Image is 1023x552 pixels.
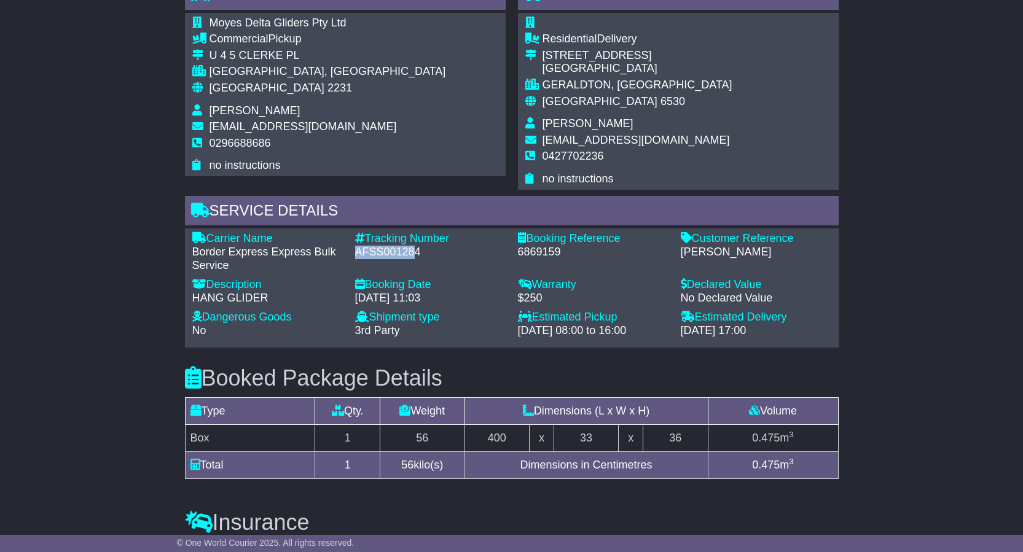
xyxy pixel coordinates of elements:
[210,120,397,133] span: [EMAIL_ADDRESS][DOMAIN_NAME]
[210,33,268,45] span: Commercial
[464,425,530,452] td: 400
[192,324,206,336] span: No
[210,65,446,79] div: [GEOGRAPHIC_DATA], [GEOGRAPHIC_DATA]
[543,62,732,76] div: [GEOGRAPHIC_DATA]
[464,398,708,425] td: Dimensions (L x W x H)
[518,292,668,305] div: $250
[380,425,464,452] td: 56
[355,311,506,324] div: Shipment type
[192,292,343,305] div: HANG GLIDER
[681,232,831,246] div: Customer Reference
[752,459,780,471] span: 0.475
[518,324,668,338] div: [DATE] 08:00 to 16:00
[681,324,831,338] div: [DATE] 17:00
[210,49,446,63] div: U 4 5 CLERKE PL
[185,452,315,479] td: Total
[518,278,668,292] div: Warranty
[543,134,730,146] span: [EMAIL_ADDRESS][DOMAIN_NAME]
[355,324,400,336] span: 3rd Party
[380,398,464,425] td: Weight
[210,104,300,117] span: [PERSON_NAME]
[518,246,668,259] div: 6869159
[543,33,597,45] span: Residential
[543,95,657,107] span: [GEOGRAPHIC_DATA]
[543,79,732,92] div: GERALDTON, [GEOGRAPHIC_DATA]
[315,452,380,479] td: 1
[708,425,838,452] td: m
[177,538,355,548] span: © One World Courier 2025. All rights reserved.
[401,459,414,471] span: 56
[210,33,446,46] div: Pickup
[464,452,708,479] td: Dimensions in Centimetres
[192,311,343,324] div: Dangerous Goods
[315,425,380,452] td: 1
[681,278,831,292] div: Declared Value
[210,137,271,149] span: 0296688686
[355,292,506,305] div: [DATE] 11:03
[192,278,343,292] div: Description
[315,398,380,425] td: Qty.
[185,366,839,391] h3: Booked Package Details
[210,17,347,29] span: Moyes Delta Gliders Pty Ltd
[681,246,831,259] div: [PERSON_NAME]
[543,173,614,185] span: no instructions
[681,292,831,305] div: No Declared Value
[210,82,324,94] span: [GEOGRAPHIC_DATA]
[185,510,839,535] h3: Insurance
[708,452,838,479] td: m
[543,150,604,162] span: 0427702236
[185,196,839,229] div: Service Details
[355,232,506,246] div: Tracking Number
[789,430,794,439] sup: 3
[543,117,633,130] span: [PERSON_NAME]
[543,33,732,46] div: Delivery
[327,82,352,94] span: 2231
[619,425,643,452] td: x
[355,278,506,292] div: Booking Date
[530,425,554,452] td: x
[708,398,838,425] td: Volume
[543,49,732,63] div: [STREET_ADDRESS]
[643,425,708,452] td: 36
[660,95,685,107] span: 6530
[380,452,464,479] td: kilo(s)
[752,432,780,444] span: 0.475
[192,246,343,272] div: Border Express Express Bulk Service
[185,398,315,425] td: Type
[210,159,281,171] span: no instructions
[518,311,668,324] div: Estimated Pickup
[355,246,506,259] div: AFSS001284
[185,425,315,452] td: Box
[789,457,794,466] sup: 3
[518,232,668,246] div: Booking Reference
[554,425,619,452] td: 33
[192,232,343,246] div: Carrier Name
[681,311,831,324] div: Estimated Delivery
